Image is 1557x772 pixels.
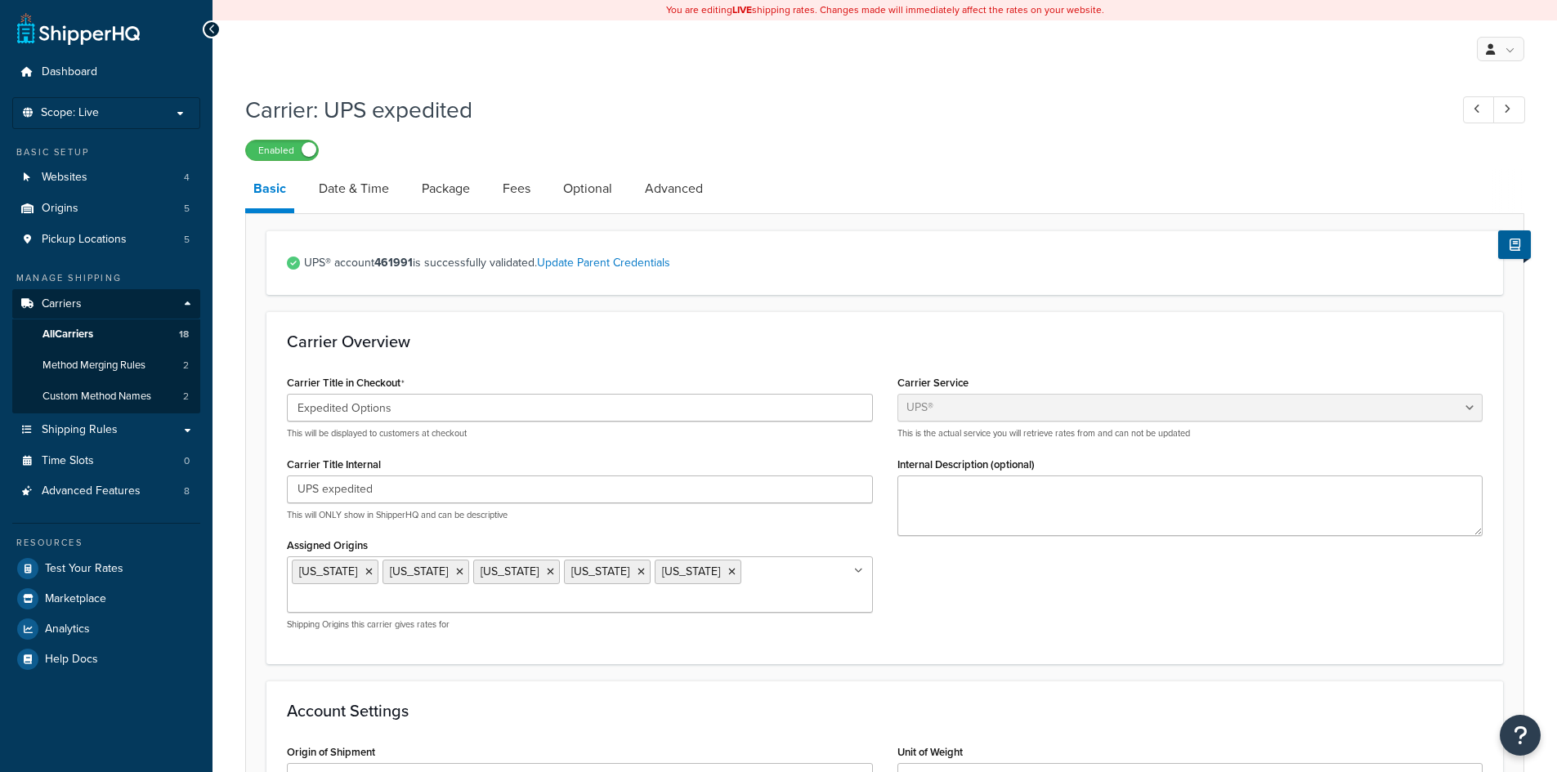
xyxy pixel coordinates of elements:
button: Show Help Docs [1498,230,1531,259]
p: This is the actual service you will retrieve rates from and can not be updated [897,427,1483,440]
a: Websites4 [12,163,200,193]
span: 2 [183,390,189,404]
label: Carrier Title in Checkout [287,377,405,390]
span: Method Merging Rules [43,359,145,373]
span: UPS® account is successfully validated. [304,252,1483,274]
p: This will be displayed to customers at checkout [287,427,873,440]
span: [US_STATE] [481,563,539,580]
span: 18 [179,328,189,341]
a: Analytics [12,614,200,644]
h1: Carrier: UPS expedited [245,94,1433,126]
div: Manage Shipping [12,271,200,285]
a: Next Record [1493,96,1525,123]
a: Advanced [637,169,711,208]
li: Advanced Features [12,476,200,506]
span: Advanced Features [42,484,141,498]
a: Origins5 [12,194,200,224]
span: All Carriers [43,328,93,341]
li: Time Slots [12,446,200,476]
label: Unit of Weight [897,746,963,758]
span: 2 [183,359,189,373]
li: Origins [12,194,200,224]
label: Enabled [246,141,318,160]
li: Websites [12,163,200,193]
span: 5 [184,233,190,247]
label: Internal Description (optional) [897,458,1035,471]
span: 0 [184,454,190,468]
a: Advanced Features8 [12,476,200,506]
div: Basic Setup [12,145,200,159]
span: Scope: Live [41,106,99,120]
a: Method Merging Rules2 [12,350,200,381]
a: Shipping Rules [12,415,200,445]
label: Assigned Origins [287,539,368,551]
span: 5 [184,202,190,216]
span: Shipping Rules [42,423,118,437]
label: Carrier Service [897,377,969,389]
a: Test Your Rates [12,554,200,583]
a: Help Docs [12,645,200,674]
h3: Carrier Overview [287,332,1483,350]
li: Pickup Locations [12,225,200,255]
span: 8 [184,484,190,498]
p: This will ONLY show in ShipperHQ and can be descriptive [287,509,873,521]
a: Date & Time [311,169,397,208]
a: Time Slots0 [12,446,200,476]
span: [US_STATE] [299,563,357,580]
div: Resources [12,536,200,550]
a: AllCarriers18 [12,319,200,350]
a: Optional [555,169,620,208]
span: Custom Method Names [43,390,151,404]
strong: 461991 [374,254,413,271]
h3: Account Settings [287,702,1483,720]
span: Analytics [45,623,90,636]
a: Carriers [12,289,200,319]
span: Marketplace [45,592,106,606]
li: Method Merging Rules [12,350,200,381]
a: Pickup Locations5 [12,225,200,255]
li: Custom Method Names [12,382,200,412]
li: Carriers [12,289,200,413]
span: [US_STATE] [390,563,448,580]
label: Origin of Shipment [287,746,375,758]
span: [US_STATE] [571,563,629,580]
a: Basic [245,169,294,213]
span: Websites [42,171,87,185]
a: Fees [494,169,539,208]
span: 4 [184,171,190,185]
a: Update Parent Credentials [537,254,670,271]
span: Dashboard [42,65,97,79]
b: LIVE [732,2,752,17]
span: [US_STATE] [662,563,720,580]
a: Dashboard [12,57,200,87]
span: Help Docs [45,653,98,667]
span: Time Slots [42,454,94,468]
a: Custom Method Names2 [12,382,200,412]
span: Test Your Rates [45,562,123,576]
span: Origins [42,202,78,216]
a: Previous Record [1463,96,1495,123]
button: Open Resource Center [1500,715,1541,756]
a: Marketplace [12,584,200,614]
label: Carrier Title Internal [287,458,381,471]
p: Shipping Origins this carrier gives rates for [287,618,873,631]
span: Pickup Locations [42,233,127,247]
a: Package [414,169,478,208]
span: Carriers [42,297,82,311]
